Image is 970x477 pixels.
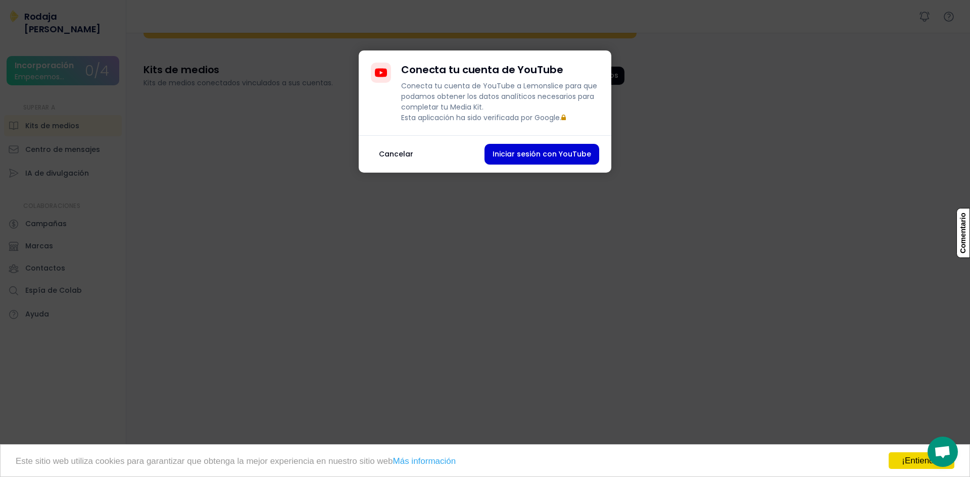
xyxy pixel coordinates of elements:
font: Conecta tu cuenta de YouTube a Lemonslice para que podamos obtener los datos analíticos necesario... [401,81,599,112]
button: Cancelar [371,144,421,165]
font: ¡Entiendo! [902,456,941,465]
font: Esta aplicación ha sido verificada por Google. [401,113,561,123]
font: Iniciar sesión con YouTube [493,149,591,159]
font: Conecta tu cuenta de YouTube [401,63,563,77]
button: Iniciar sesión con YouTube [484,144,599,165]
a: Más información [393,456,456,466]
font: Cancelar [379,149,413,159]
img: YouTubeIcon.svg [375,67,387,79]
font: Este sitio web utiliza cookies para garantizar que obtenga la mejor experiencia en nuestro sitio web [16,456,393,466]
a: ¡Entiendo! [889,452,954,469]
font: Comentario [959,213,967,254]
div: Chat abierto [928,437,958,467]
